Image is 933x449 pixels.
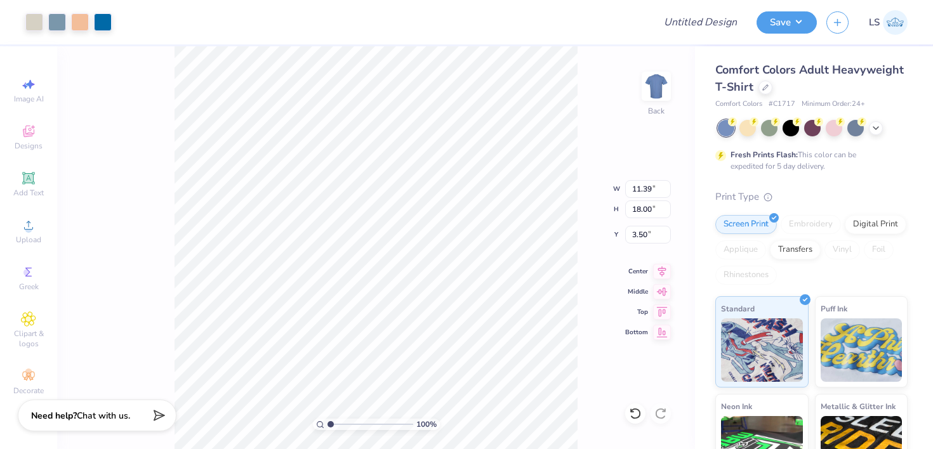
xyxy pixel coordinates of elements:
span: # C1717 [769,99,795,110]
input: Untitled Design [654,10,747,35]
div: Rhinestones [715,266,777,285]
div: Print Type [715,190,908,204]
span: Chat with us. [77,410,130,422]
div: Embroidery [781,215,841,234]
span: Center [625,267,648,276]
span: Comfort Colors [715,99,762,110]
span: Middle [625,287,648,296]
div: Transfers [770,240,821,259]
span: Bottom [625,328,648,337]
span: Neon Ink [721,400,752,413]
span: Clipart & logos [6,329,51,349]
span: Decorate [13,386,44,396]
span: Designs [15,141,43,151]
span: Metallic & Glitter Ink [821,400,896,413]
div: Vinyl [824,240,860,259]
span: Upload [16,235,41,245]
img: Puff Ink [821,318,903,382]
span: 100 % [416,419,437,430]
img: Standard [721,318,803,382]
span: Minimum Order: 24 + [802,99,865,110]
img: Lakshmi Suresh Ambati [883,10,908,35]
span: Greek [19,282,39,292]
strong: Need help? [31,410,77,422]
span: LS [869,15,880,30]
img: Back [644,74,669,99]
span: Top [625,308,648,316]
strong: Fresh Prints Flash: [731,150,798,160]
span: Puff Ink [821,302,847,315]
div: Applique [715,240,766,259]
span: Comfort Colors Adult Heavyweight T-Shirt [715,62,904,94]
div: Foil [864,240,894,259]
div: Screen Print [715,215,777,234]
div: Back [648,105,665,117]
span: Standard [721,302,755,315]
span: Add Text [13,188,44,198]
div: Digital Print [845,215,906,234]
a: LS [869,10,908,35]
span: Image AI [14,94,44,104]
button: Save [757,11,817,34]
div: This color can be expedited for 5 day delivery. [731,149,887,172]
